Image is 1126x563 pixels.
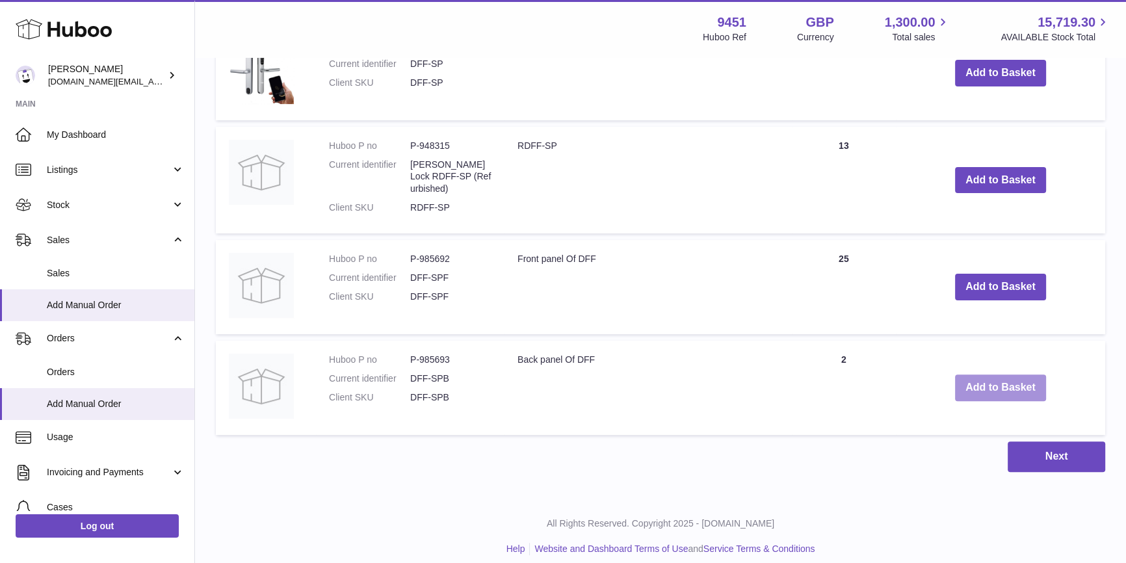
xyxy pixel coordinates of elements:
span: Orders [47,366,185,378]
dd: DFF-SPB [410,391,491,404]
td: 22 [792,26,896,120]
td: Double-Side Smart Lock DFF-SP [504,26,792,120]
span: Sales [47,234,171,246]
strong: GBP [805,14,833,31]
dd: DFF-SPF [410,272,491,284]
td: 2 [792,341,896,435]
td: 25 [792,240,896,334]
dd: P-985693 [410,354,491,366]
div: [PERSON_NAME] [48,63,165,88]
p: All Rights Reserved. Copyright 2025 - [DOMAIN_NAME] [205,517,1116,530]
img: Back panel Of DFF [229,354,294,419]
div: Huboo Ref [703,31,746,44]
a: Service Terms & Conditions [703,543,815,554]
button: Add to Basket [955,167,1046,194]
dt: Huboo P no [329,354,410,366]
button: Add to Basket [955,60,1046,86]
dd: DFF-SPF [410,291,491,303]
dd: DFF-SPB [410,373,491,385]
span: Usage [47,431,185,443]
img: RDFF-SP [229,140,294,205]
span: Listings [47,164,171,176]
dd: [PERSON_NAME] Lock RDFF-SP (Refurbished) [410,159,491,196]
strong: 9451 [717,14,746,31]
span: 15,719.30 [1038,14,1095,31]
dt: Current identifier [329,272,410,284]
dd: P-985692 [410,253,491,265]
dd: P-948315 [410,140,491,152]
a: 15,719.30 AVAILABLE Stock Total [1001,14,1110,44]
li: and [530,543,815,555]
dt: Current identifier [329,373,410,385]
span: Add Manual Order [47,398,185,410]
td: RDFF-SP [504,127,792,233]
dt: Huboo P no [329,253,410,265]
td: Front panel Of DFF [504,240,792,334]
dt: Client SKU [329,202,410,214]
dt: Huboo P no [329,140,410,152]
span: Total sales [892,31,950,44]
span: Invoicing and Payments [47,466,171,478]
button: Next [1008,441,1105,472]
dt: Client SKU [329,391,410,404]
dt: Current identifier [329,58,410,70]
span: My Dashboard [47,129,185,141]
dt: Current identifier [329,159,410,196]
img: Double-Side Smart Lock DFF-SP [229,39,294,104]
span: Stock [47,199,171,211]
a: Website and Dashboard Terms of Use [534,543,688,554]
span: 1,300.00 [885,14,936,31]
dt: Client SKU [329,291,410,303]
dt: Client SKU [329,77,410,89]
dd: DFF-SP [410,58,491,70]
dd: RDFF-SP [410,202,491,214]
button: Add to Basket [955,374,1046,401]
img: Front panel Of DFF [229,253,294,318]
span: Cases [47,501,185,514]
a: Help [506,543,525,554]
a: 1,300.00 Total sales [885,14,950,44]
img: amir.ch@gmail.com [16,66,35,85]
button: Add to Basket [955,274,1046,300]
span: Add Manual Order [47,299,185,311]
span: [DOMAIN_NAME][EMAIL_ADDRESS][DOMAIN_NAME] [48,76,259,86]
td: Back panel Of DFF [504,341,792,435]
td: 13 [792,127,896,233]
div: Currency [797,31,834,44]
span: Sales [47,267,185,280]
span: AVAILABLE Stock Total [1001,31,1110,44]
span: Orders [47,332,171,345]
a: Log out [16,514,179,538]
dd: DFF-SP [410,77,491,89]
